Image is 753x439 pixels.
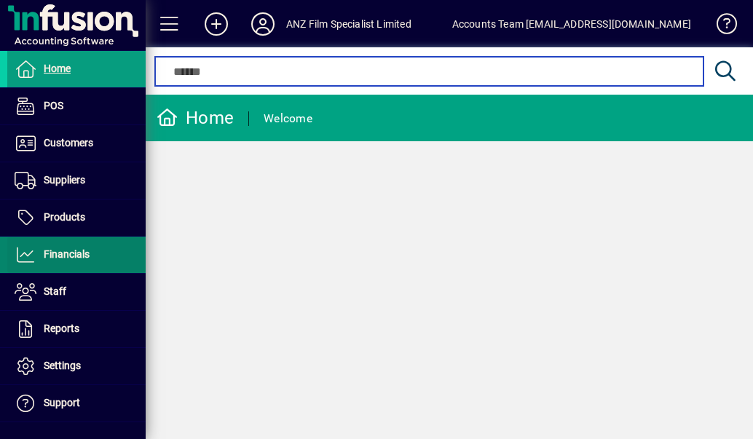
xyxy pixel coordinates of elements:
[286,12,411,36] div: ANZ Film Specialist Limited
[44,248,90,260] span: Financials
[44,323,79,334] span: Reports
[452,12,691,36] div: Accounts Team [EMAIL_ADDRESS][DOMAIN_NAME]
[7,311,146,347] a: Reports
[7,274,146,310] a: Staff
[7,88,146,124] a: POS
[44,174,85,186] span: Suppliers
[240,11,286,37] button: Profile
[44,137,93,149] span: Customers
[44,285,66,297] span: Staff
[44,211,85,223] span: Products
[7,125,146,162] a: Customers
[7,199,146,236] a: Products
[7,385,146,422] a: Support
[44,63,71,74] span: Home
[44,360,81,371] span: Settings
[7,162,146,199] a: Suppliers
[7,237,146,273] a: Financials
[44,397,80,408] span: Support
[44,100,63,111] span: POS
[706,3,735,50] a: Knowledge Base
[157,106,234,130] div: Home
[193,11,240,37] button: Add
[264,107,312,130] div: Welcome
[7,348,146,384] a: Settings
